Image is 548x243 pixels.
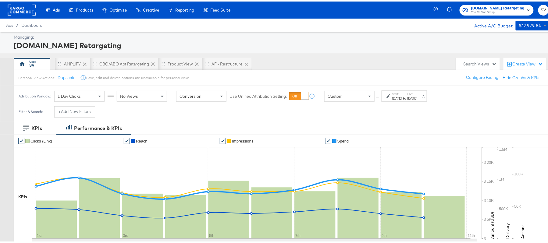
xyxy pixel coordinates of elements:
span: ↑ [375,95,381,97]
div: SV [29,61,34,67]
span: The CoStar Group [471,9,525,13]
span: Products [76,6,93,11]
span: No Views [120,92,138,97]
a: Dashboard [21,21,42,26]
span: Impressions [232,137,253,142]
div: KPIs [18,192,27,198]
span: Reporting [175,6,194,11]
div: Search Views [464,60,497,65]
text: Actions [520,223,526,237]
button: Duplicate [58,73,76,79]
text: Amount (USD) [490,210,495,237]
button: +Add New Filters [54,105,95,116]
button: [DOMAIN_NAME] RetargetingThe CoStar Group [460,3,534,14]
a: ✔ [124,136,130,143]
div: Attribution Window: [18,93,51,97]
label: Use Unified Attribution Setting: [230,92,287,98]
span: Feed Suite [210,6,230,11]
button: Hide Graphs & KPIs [503,73,540,79]
span: Clicks (Link) [30,137,52,142]
div: KPIs [31,123,42,130]
div: Performance & KPIs [74,123,122,130]
span: [DOMAIN_NAME] Retargeting [471,4,525,10]
label: End: [407,90,418,94]
div: Personal View Actions: [18,74,55,79]
span: Spend [337,137,349,142]
div: [DATE] [392,94,402,99]
div: Managing: [14,33,547,39]
div: Active A/C Budget [468,19,513,28]
span: SV [541,5,546,12]
span: Creative [143,6,159,11]
span: Optimize [109,6,127,11]
a: ✔ [18,136,24,143]
a: ✔ [325,136,331,143]
div: AF - Restructure [212,60,243,65]
a: ✔ [220,136,226,143]
div: Drag to reorder tab [162,61,165,64]
button: Configure Pacing [462,71,503,82]
div: Create View [513,60,543,66]
label: Start: [392,90,402,94]
strong: + [59,107,61,113]
div: CBO/ABO Apt Retargeting [99,60,149,65]
span: Ads [6,21,13,26]
div: Drag to reorder tab [58,61,61,64]
div: Drag to reorder tab [93,61,97,64]
div: Save, edit and delete options are unavailable for personal view. [86,74,189,79]
span: Ads [53,6,60,11]
div: [DOMAIN_NAME] Retargeting [14,39,547,49]
div: Drag to reorder tab [205,61,209,64]
text: Delivery [505,222,511,237]
span: 1 Day Clicks [58,92,81,97]
div: Filter & Search: [18,108,43,112]
div: AMPLIFY [64,60,81,65]
span: Reach [136,137,148,142]
div: $12,979.84 [519,20,541,28]
span: Custom [328,92,343,97]
div: [DATE] [407,94,418,99]
span: / [13,21,21,26]
strong: to [402,94,407,99]
span: Conversion [180,92,201,97]
div: Product View [168,60,193,65]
